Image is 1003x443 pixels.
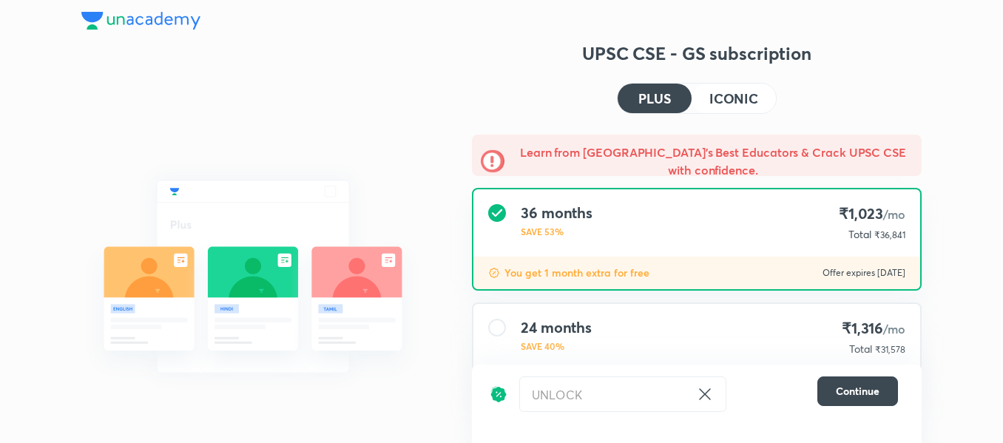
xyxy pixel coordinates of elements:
[836,384,879,399] span: Continue
[692,84,776,113] button: ICONIC
[883,321,905,337] span: /mo
[521,204,592,222] h4: 36 months
[81,12,200,30] img: Company Logo
[849,342,872,356] p: Total
[883,206,905,222] span: /mo
[875,344,905,355] span: ₹31,578
[638,92,671,105] h4: PLUS
[481,149,504,173] img: -
[490,376,507,412] img: discount
[520,377,690,412] input: Have a referral code?
[823,267,905,279] p: Offer expires [DATE]
[817,376,898,406] button: Continue
[848,227,871,242] p: Total
[874,229,905,240] span: ₹36,841
[521,339,592,353] p: SAVE 40%
[521,225,592,238] p: SAVE 53%
[81,148,425,405] img: daily_live_classes_be8fa5af21.svg
[521,319,592,337] h4: 24 months
[513,143,913,179] h5: Learn from [GEOGRAPHIC_DATA]'s Best Educators & Crack UPSC CSE with confidence.
[504,266,649,280] p: You get 1 month extra for free
[842,319,905,339] h4: ₹1,316
[488,267,500,279] img: discount
[618,84,692,113] button: PLUS
[839,204,905,224] h4: ₹1,023
[709,92,758,105] h4: ICONIC
[472,41,922,65] h3: UPSC CSE - GS subscription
